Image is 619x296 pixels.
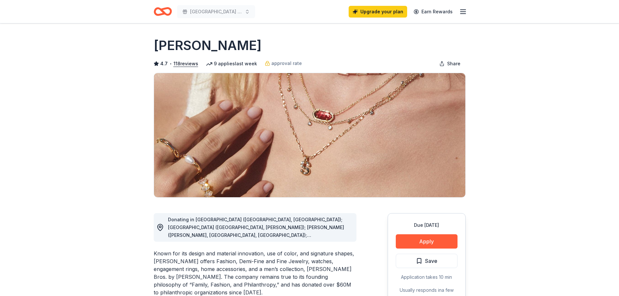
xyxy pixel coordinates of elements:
a: Upgrade your plan [349,6,407,18]
button: [GEOGRAPHIC_DATA] Booster Club 2nd Annual Casino Night [177,5,255,18]
span: 4.7 [160,60,168,68]
div: Due [DATE] [396,221,458,229]
div: Application takes 10 min [396,273,458,281]
button: 118reviews [174,60,198,68]
button: Share [434,57,466,70]
button: Save [396,254,458,268]
a: approval rate [265,59,302,67]
a: Earn Rewards [410,6,457,18]
div: 9 applies last week [206,60,257,68]
img: Image for Kendra Scott [154,73,465,197]
button: Apply [396,234,458,249]
span: Save [425,257,437,265]
span: approval rate [271,59,302,67]
span: [GEOGRAPHIC_DATA] Booster Club 2nd Annual Casino Night [190,8,242,16]
h1: [PERSON_NAME] [154,36,262,55]
span: Share [447,60,460,68]
span: • [169,61,172,66]
a: Home [154,4,172,19]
